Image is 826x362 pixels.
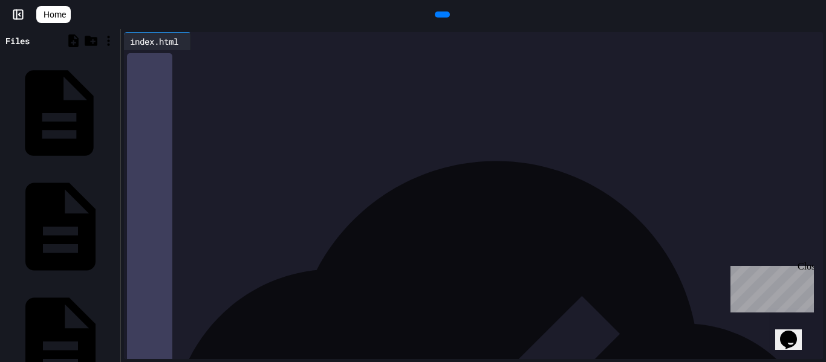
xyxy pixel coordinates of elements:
[726,261,814,312] iframe: chat widget
[36,6,71,23] a: Home
[5,34,30,47] div: Files
[124,35,184,48] div: index.html
[775,314,814,350] iframe: chat widget
[124,32,191,50] div: index.html
[44,8,66,21] span: Home
[5,5,83,77] div: Chat with us now!Close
